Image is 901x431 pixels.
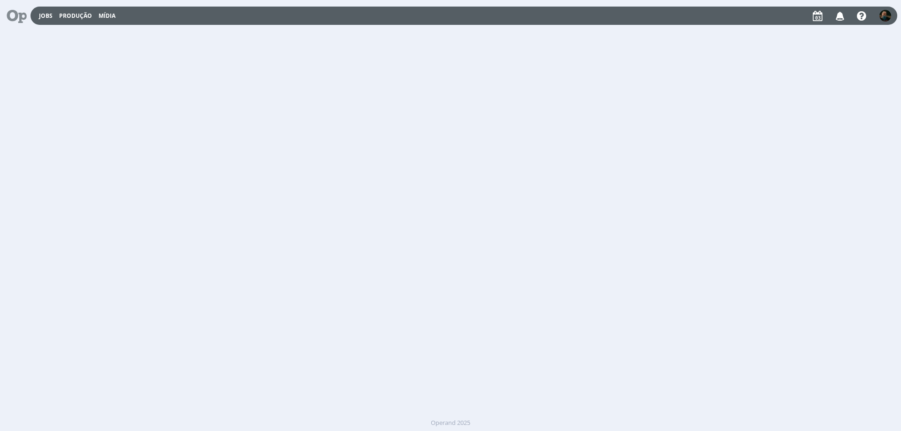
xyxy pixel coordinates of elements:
[59,12,92,20] a: Produção
[56,12,95,20] button: Produção
[879,10,891,22] img: M
[39,12,53,20] a: Jobs
[96,12,118,20] button: Mídia
[879,8,892,24] button: M
[36,12,55,20] button: Jobs
[99,12,115,20] a: Mídia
